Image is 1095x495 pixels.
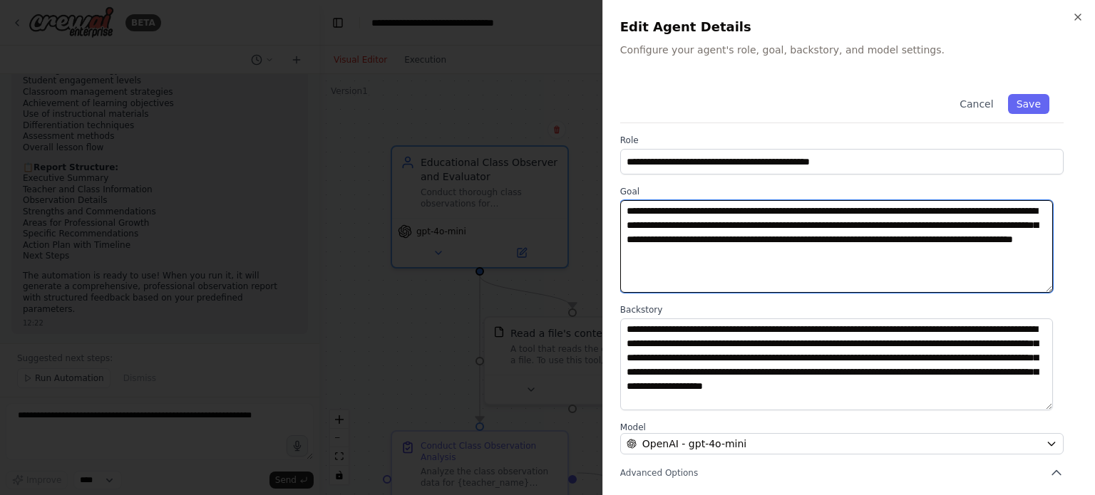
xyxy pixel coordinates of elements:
span: Advanced Options [620,467,698,479]
label: Goal [620,186,1064,197]
button: Advanced Options [620,466,1064,480]
button: Cancel [951,94,1002,114]
p: Configure your agent's role, goal, backstory, and model settings. [620,43,1078,57]
button: Save [1008,94,1049,114]
button: OpenAI - gpt-4o-mini [620,433,1064,454]
span: OpenAI - gpt-4o-mini [642,437,746,451]
label: Model [620,422,1064,433]
h2: Edit Agent Details [620,17,1078,37]
label: Backstory [620,304,1064,316]
label: Role [620,135,1064,146]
